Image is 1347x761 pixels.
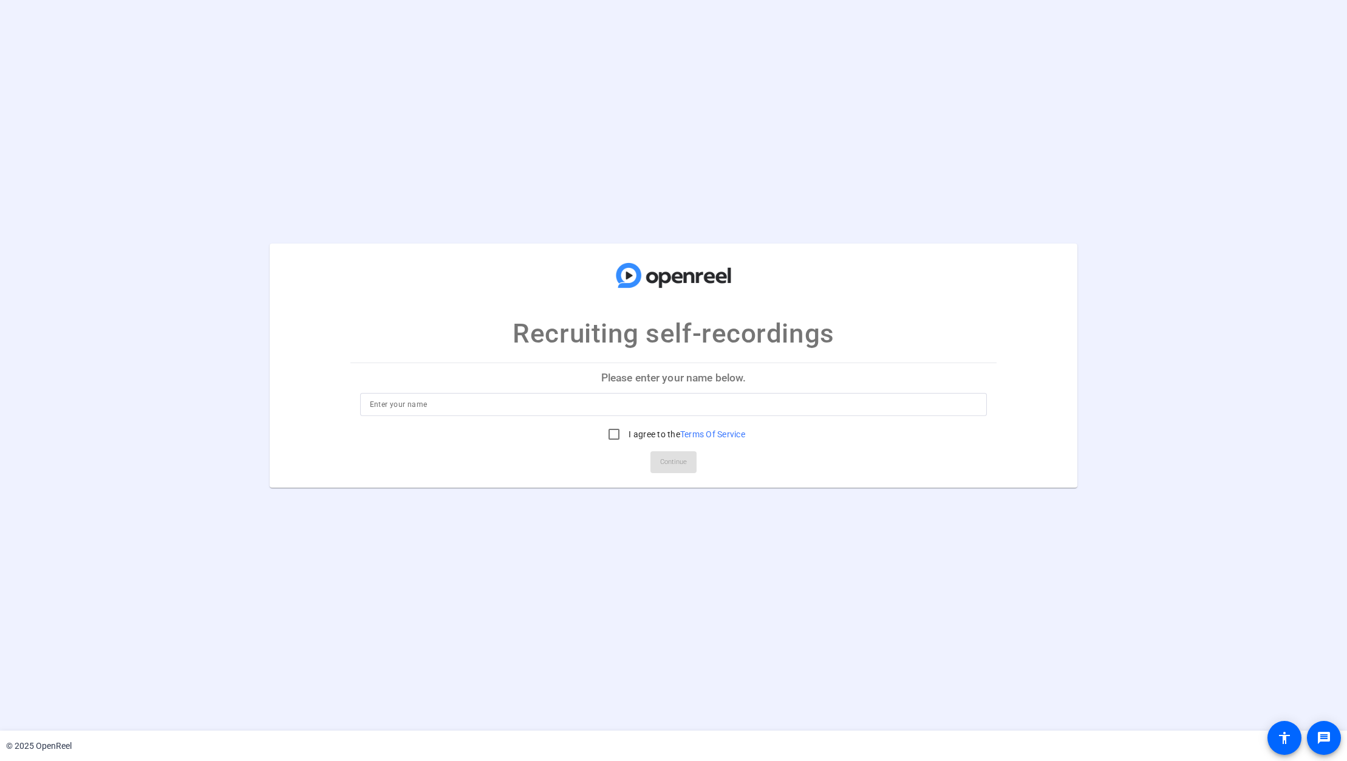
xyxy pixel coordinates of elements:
div: © 2025 OpenReel [6,740,72,752]
a: Terms Of Service [680,429,745,439]
input: Enter your name [370,397,978,412]
p: Please enter your name below. [350,363,997,392]
mat-icon: accessibility [1277,731,1292,745]
mat-icon: message [1317,731,1331,745]
img: company-logo [613,255,734,295]
label: I agree to the [626,428,745,440]
p: Recruiting self-recordings [513,313,834,353]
